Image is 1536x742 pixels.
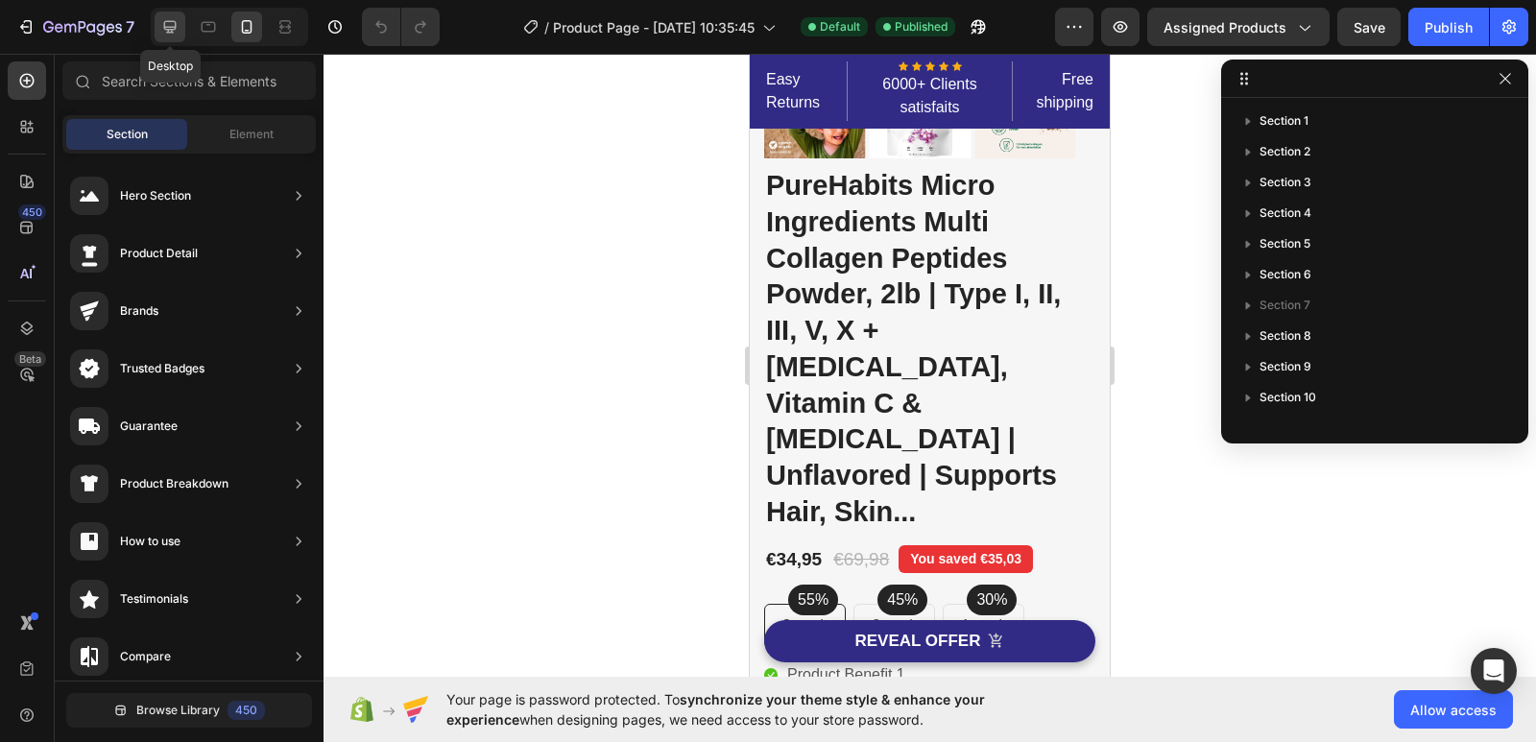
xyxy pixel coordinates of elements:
button: Assigned Products [1147,8,1330,46]
div: 450 [18,204,46,220]
span: Default [820,18,860,36]
div: How to use [120,532,180,551]
span: Section 1 [1260,111,1308,131]
span: Section 8 [1260,326,1311,346]
button: Publish [1408,8,1489,46]
span: Section 6 [1260,265,1311,284]
div: Open Intercom Messenger [1471,648,1517,694]
button: REVEAL OFFER [14,566,346,609]
p: 7 [126,15,134,38]
span: Section 11 [1260,419,1313,438]
button: Browse Library450 [66,693,312,728]
span: Section 9 [1260,357,1311,376]
div: Guarantee [120,417,178,436]
p: Product Benefit 1 [37,610,156,633]
span: Section [107,126,148,143]
span: Element [229,126,274,143]
div: Product Breakdown [120,474,228,493]
iframe: Design area [750,54,1110,677]
button: 7 [8,8,143,46]
span: synchronize your theme style & enhance your experience [446,691,985,728]
div: 450 [228,701,265,720]
button: Save [1337,8,1401,46]
div: Hero Section [120,186,191,205]
span: Section 2 [1260,142,1310,161]
div: Undo/Redo [362,8,440,46]
div: Trusted Badges [120,359,204,378]
input: Search Sections & Elements [62,61,316,100]
span: Save [1354,19,1385,36]
span: Your page is password protected. To when designing pages, we need access to your store password. [446,689,1060,730]
span: Product Page - [DATE] 10:35:45 [553,17,755,37]
div: Brands [120,301,158,321]
span: Section 5 [1260,234,1310,253]
div: REVEAL OFFER [106,577,231,598]
div: Testimonials [120,589,188,609]
span: Assigned Products [1164,17,1286,37]
button: Allow access [1394,690,1513,729]
span: / [544,17,549,37]
span: Section 3 [1260,173,1311,192]
span: Browse Library [136,702,220,719]
div: Beta [14,351,46,367]
div: Compare [120,647,171,666]
div: Product Detail [120,244,198,263]
span: Allow access [1410,700,1497,720]
span: Section 7 [1260,296,1310,315]
span: Section 4 [1260,203,1311,223]
span: Published [895,18,948,36]
div: Publish [1425,17,1473,37]
span: Section 10 [1260,388,1316,407]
